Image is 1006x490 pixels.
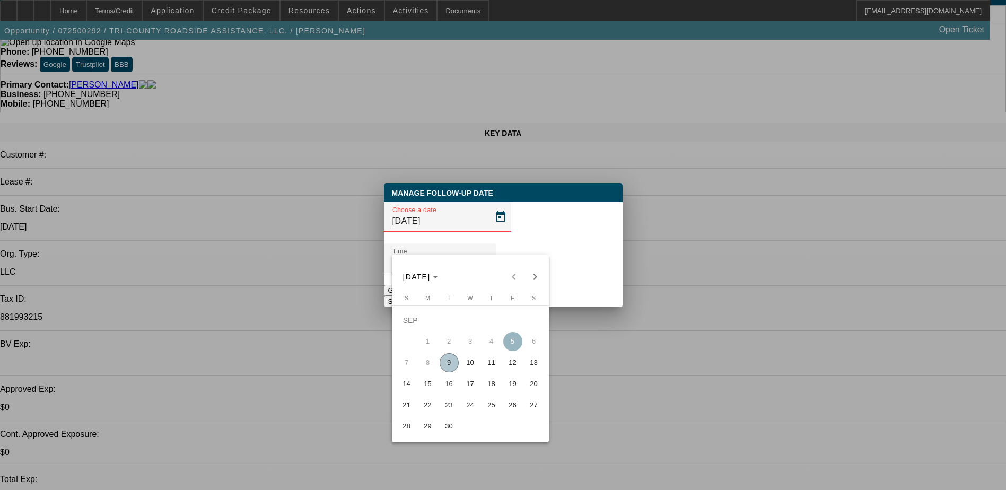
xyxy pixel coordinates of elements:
[523,352,545,373] button: September 13, 2025
[503,396,522,415] span: 26
[417,331,439,352] button: September 1, 2025
[417,395,439,416] button: September 22, 2025
[532,295,536,301] span: S
[461,353,480,372] span: 10
[460,352,481,373] button: September 10, 2025
[439,331,460,352] button: September 2, 2025
[396,373,417,395] button: September 14, 2025
[502,331,523,352] button: September 5, 2025
[481,352,502,373] button: September 11, 2025
[503,332,522,351] span: 5
[481,331,502,352] button: September 4, 2025
[447,295,451,301] span: T
[461,396,480,415] span: 24
[418,396,438,415] span: 22
[502,352,523,373] button: September 12, 2025
[397,396,416,415] span: 21
[503,374,522,393] span: 19
[524,396,544,415] span: 27
[482,332,501,351] span: 4
[481,373,502,395] button: September 18, 2025
[418,353,438,372] span: 8
[405,295,408,301] span: S
[440,417,459,436] span: 30
[418,417,438,436] span: 29
[523,373,545,395] button: September 20, 2025
[489,295,493,301] span: T
[397,374,416,393] span: 14
[440,332,459,351] span: 2
[440,396,459,415] span: 23
[460,373,481,395] button: September 17, 2025
[417,352,439,373] button: September 8, 2025
[482,374,501,393] span: 18
[439,352,460,373] button: September 9, 2025
[439,395,460,416] button: September 23, 2025
[524,374,544,393] span: 20
[396,395,417,416] button: September 21, 2025
[481,395,502,416] button: September 25, 2025
[467,295,473,301] span: W
[511,295,514,301] span: F
[397,417,416,436] span: 28
[396,310,545,331] td: SEP
[439,373,460,395] button: September 16, 2025
[482,353,501,372] span: 11
[502,373,523,395] button: September 19, 2025
[396,352,417,373] button: September 7, 2025
[417,416,439,437] button: September 29, 2025
[403,273,431,281] span: [DATE]
[396,416,417,437] button: September 28, 2025
[524,266,546,287] button: Next month
[440,353,459,372] span: 9
[399,267,443,286] button: Choose month and year
[418,374,438,393] span: 15
[461,332,480,351] span: 3
[523,395,545,416] button: September 27, 2025
[461,374,480,393] span: 17
[460,395,481,416] button: September 24, 2025
[502,395,523,416] button: September 26, 2025
[524,353,544,372] span: 13
[397,353,416,372] span: 7
[523,331,545,352] button: September 6, 2025
[482,396,501,415] span: 25
[440,374,459,393] span: 16
[503,353,522,372] span: 12
[418,332,438,351] span: 1
[425,295,430,301] span: M
[524,332,544,351] span: 6
[439,416,460,437] button: September 30, 2025
[417,373,439,395] button: September 15, 2025
[460,331,481,352] button: September 3, 2025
